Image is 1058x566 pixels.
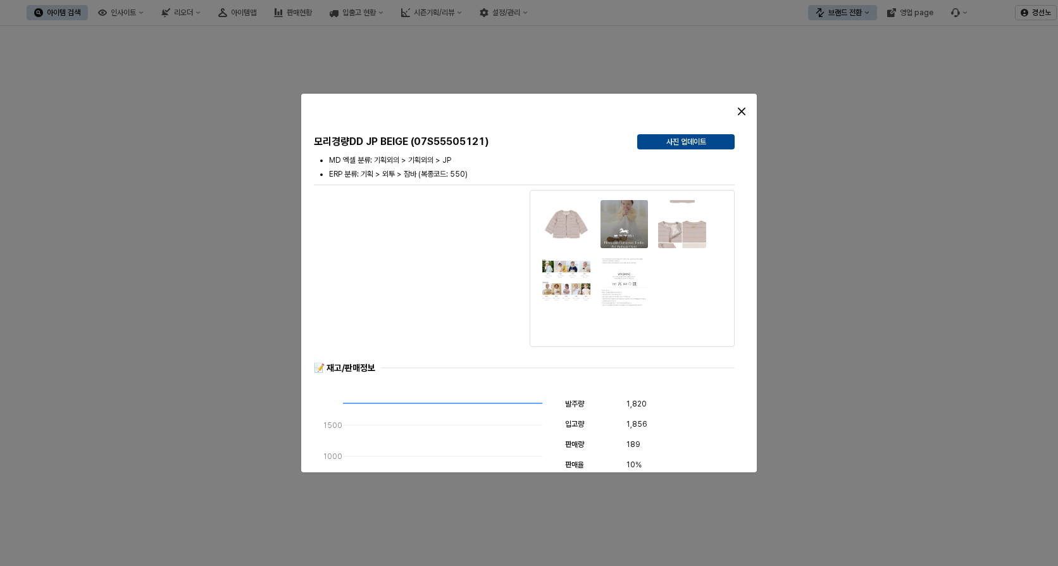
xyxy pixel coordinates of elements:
span: 판매량 [565,440,584,449]
li: MD 엑셀 분류: 기획외의 > 기획외의 > JP [329,154,735,166]
p: 사진 업데이트 [666,137,706,147]
div: 📝 재고/판매정보 [314,362,375,374]
span: 판매율 [565,460,584,469]
span: 10% [626,458,642,471]
span: 1,820 [626,398,647,410]
span: 입고량 [565,420,584,429]
li: ERP 분류: 기획 > 외투 > 잠바 (복종코드: 550) [329,168,735,180]
span: 1,856 [626,418,647,431]
h5: 모리경량DD JP BEIGE (07S55505121) [314,135,627,148]
span: 189 [626,438,640,451]
button: 사진 업데이트 [637,134,735,149]
button: Close [731,101,752,122]
span: 발주량 [565,399,584,408]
